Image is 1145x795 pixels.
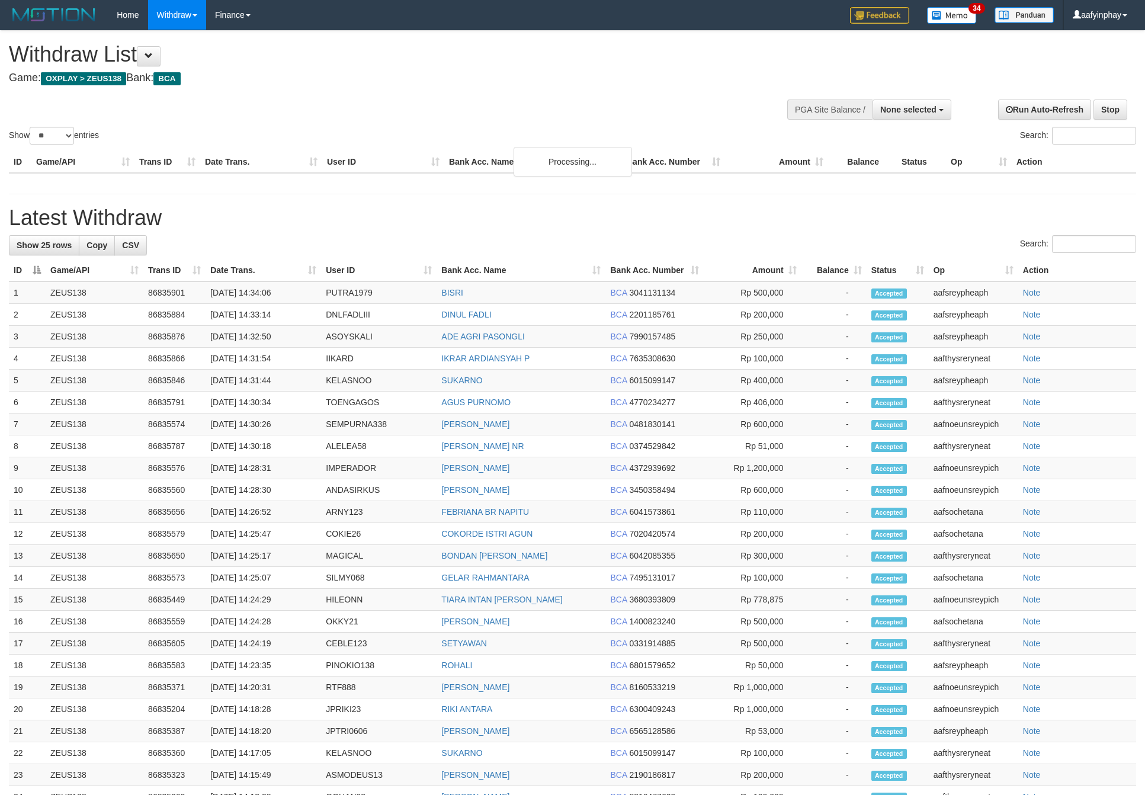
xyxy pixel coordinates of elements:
td: 13 [9,545,46,567]
td: Rp 100,000 [704,348,801,370]
span: BCA [610,354,627,363]
a: Note [1023,463,1041,473]
td: 86835371 [143,677,206,698]
td: ZEUS138 [46,479,143,501]
a: Note [1023,288,1041,297]
td: [DATE] 14:31:54 [206,348,321,370]
a: SUKARNO [441,376,482,385]
td: CEBLE123 [321,633,437,655]
td: 86835560 [143,479,206,501]
td: TOENGAGOS [321,392,437,413]
span: Accepted [871,288,907,299]
a: [PERSON_NAME] NR [441,441,524,451]
td: ZEUS138 [46,523,143,545]
td: ALELEA58 [321,435,437,457]
td: [DATE] 14:25:47 [206,523,321,545]
th: Amount: activate to sort column ascending [704,259,801,281]
h1: Latest Withdraw [9,206,1136,230]
span: Accepted [871,398,907,408]
span: Accepted [871,530,907,540]
td: ZEUS138 [46,567,143,589]
td: 7 [9,413,46,435]
a: Note [1023,639,1041,648]
a: [PERSON_NAME] [441,682,509,692]
td: - [801,435,867,457]
td: 86835787 [143,435,206,457]
td: [DATE] 14:25:07 [206,567,321,589]
th: Balance: activate to sort column ascending [801,259,867,281]
td: Rp 100,000 [704,567,801,589]
td: OKKY21 [321,611,437,633]
td: ZEUS138 [46,457,143,479]
a: CSV [114,235,147,255]
span: Accepted [871,573,907,584]
a: Note [1023,485,1041,495]
a: Note [1023,551,1041,560]
td: - [801,457,867,479]
span: Copy 2201185761 to clipboard [629,310,675,319]
th: Date Trans. [200,151,322,173]
span: Copy 4770234277 to clipboard [629,397,675,407]
span: Copy 7635308630 to clipboard [629,354,675,363]
td: ZEUS138 [46,677,143,698]
span: Accepted [871,617,907,627]
td: - [801,413,867,435]
td: 6 [9,392,46,413]
td: aafsochetana [929,567,1018,589]
th: Trans ID [134,151,200,173]
h4: Game: Bank: [9,72,752,84]
a: SETYAWAN [441,639,487,648]
a: Note [1023,397,1041,407]
td: Rp 110,000 [704,501,801,523]
th: User ID: activate to sort column ascending [321,259,437,281]
span: BCA [153,72,180,85]
td: 86835574 [143,413,206,435]
th: Op [946,151,1012,173]
td: 15 [9,589,46,611]
th: Balance [828,151,897,173]
td: ZEUS138 [46,501,143,523]
td: HILEONN [321,589,437,611]
td: 86835901 [143,281,206,304]
td: [DATE] 14:33:14 [206,304,321,326]
span: Copy [86,241,107,250]
td: COKIE26 [321,523,437,545]
th: Status [897,151,946,173]
td: - [801,281,867,304]
td: [DATE] 14:28:31 [206,457,321,479]
th: Bank Acc. Name [444,151,622,173]
td: 9 [9,457,46,479]
td: [DATE] 14:34:06 [206,281,321,304]
a: Note [1023,507,1041,517]
td: ZEUS138 [46,633,143,655]
img: panduan.png [995,7,1054,23]
span: BCA [610,595,627,604]
img: MOTION_logo.png [9,6,99,24]
span: Copy 7495131017 to clipboard [629,573,675,582]
span: BCA [610,573,627,582]
td: aafsreypheaph [929,326,1018,348]
td: 86835884 [143,304,206,326]
a: Note [1023,376,1041,385]
td: 86835579 [143,523,206,545]
a: ROHALI [441,661,472,670]
span: Copy 6015099147 to clipboard [629,376,675,385]
td: Rp 778,875 [704,589,801,611]
td: PUTRA1979 [321,281,437,304]
span: BCA [610,441,627,451]
td: MAGICAL [321,545,437,567]
td: - [801,370,867,392]
th: Amount [725,151,828,173]
span: Accepted [871,508,907,518]
a: AGUS PURNOMO [441,397,511,407]
span: Copy 6042085355 to clipboard [629,551,675,560]
td: 5 [9,370,46,392]
td: [DATE] 14:30:18 [206,435,321,457]
a: [PERSON_NAME] [441,463,509,473]
span: BCA [610,376,627,385]
td: KELASNOO [321,370,437,392]
td: 2 [9,304,46,326]
td: 86835866 [143,348,206,370]
a: Note [1023,748,1041,758]
td: 11 [9,501,46,523]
